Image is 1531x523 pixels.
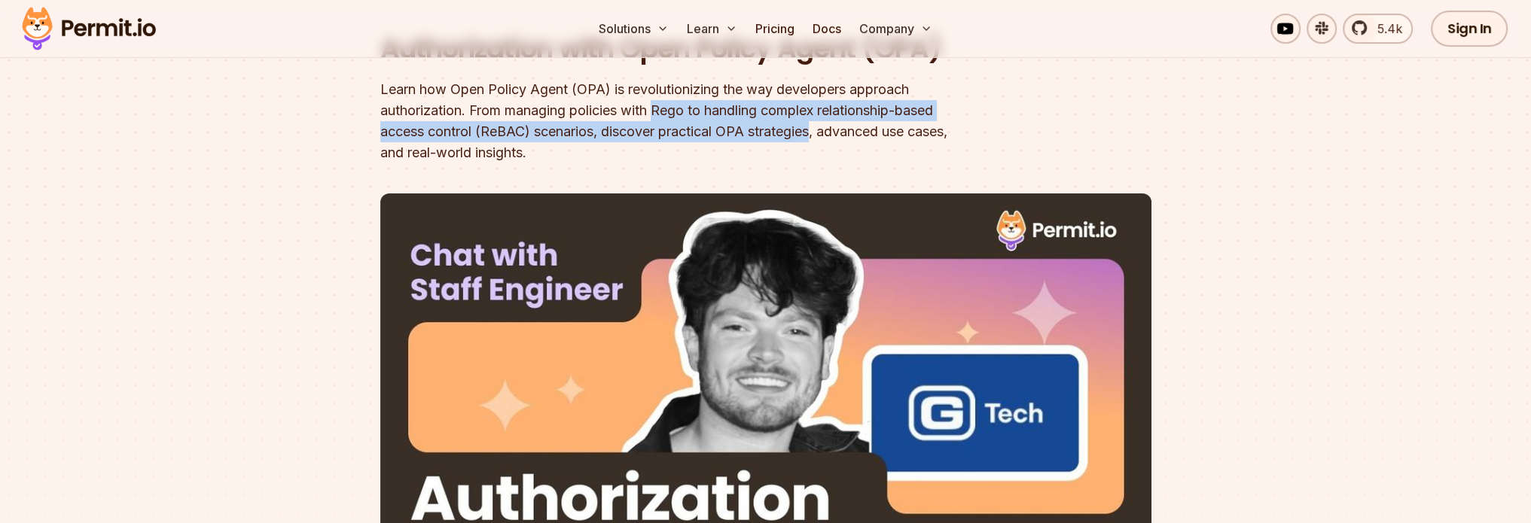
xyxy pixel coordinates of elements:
button: Solutions [593,14,675,44]
a: Docs [807,14,847,44]
a: Pricing [749,14,801,44]
span: 5.4k [1368,20,1402,38]
button: Company [853,14,938,44]
a: 5.4k [1343,14,1413,44]
h1: Authorization with Open Policy Agent (OPA) [380,30,959,68]
a: Sign In [1431,11,1508,47]
img: Permit logo [15,3,163,54]
button: Learn [681,14,743,44]
div: Learn how Open Policy Agent (OPA) is revolutionizing the way developers approach authorization. F... [380,79,959,163]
